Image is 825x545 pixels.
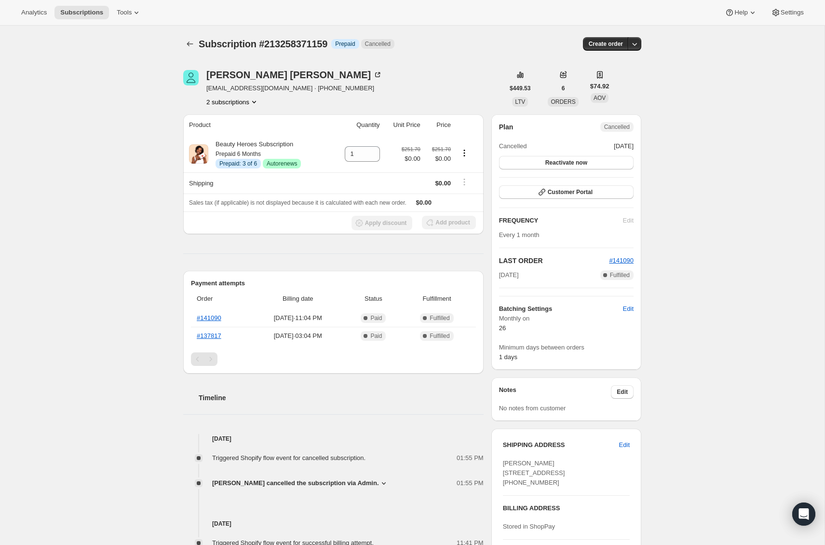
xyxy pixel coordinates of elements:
[499,122,514,132] h2: Plan
[609,256,634,266] button: #141090
[548,188,593,196] span: Customer Portal
[457,177,472,187] button: Shipping actions
[623,304,634,314] span: Edit
[191,279,476,288] h2: Payment attempts
[370,314,382,322] span: Paid
[253,294,343,304] span: Billing date
[611,385,634,399] button: Edit
[212,478,389,488] button: [PERSON_NAME] cancelled the subscription via Admin.
[21,9,47,16] span: Analytics
[183,172,332,194] th: Shipping
[503,440,619,450] h3: SHIPPING ADDRESS
[191,288,250,309] th: Order
[183,70,199,85] span: MONICA MENDOZA
[212,478,379,488] span: [PERSON_NAME] cancelled the subscription via Admin.
[183,114,332,136] th: Product
[503,503,630,513] h3: BILLING ADDRESS
[335,40,355,48] span: Prepaid
[499,405,566,412] span: No notes from customer
[183,37,197,51] button: Subscriptions
[423,114,454,136] th: Price
[499,343,634,352] span: Minimum days between orders
[219,160,257,168] span: Prepaid: 3 of 6
[792,503,815,526] div: Open Intercom Messenger
[617,301,639,317] button: Edit
[499,314,634,323] span: Monthly on
[457,478,484,488] span: 01:55 PM
[199,39,327,49] span: Subscription #213258371159
[503,523,555,530] span: Stored in ShopPay
[510,84,530,92] span: $449.53
[499,256,609,266] h2: LAST ORDER
[499,141,527,151] span: Cancelled
[183,519,484,529] h4: [DATE]
[117,9,132,16] span: Tools
[765,6,810,19] button: Settings
[457,453,484,463] span: 01:55 PM
[191,352,476,366] nav: Pagination
[551,98,575,105] span: ORDERS
[365,40,391,48] span: Cancelled
[499,270,519,280] span: [DATE]
[499,185,634,199] button: Customer Portal
[583,37,629,51] button: Create order
[212,454,365,461] span: Triggered Shopify flow event for cancelled subscription.
[781,9,804,16] span: Settings
[734,9,747,16] span: Help
[404,294,470,304] span: Fulfillment
[589,40,623,48] span: Create order
[619,440,630,450] span: Edit
[383,114,423,136] th: Unit Price
[189,144,208,164] img: product img
[216,151,261,157] small: Prepaid 6 Months
[430,332,449,340] span: Fulfilled
[614,141,634,151] span: [DATE]
[499,324,506,332] span: 26
[430,314,449,322] span: Fulfilled
[609,257,634,264] a: #141090
[545,159,587,167] span: Reactivate now
[15,6,53,19] button: Analytics
[503,460,565,486] span: [PERSON_NAME] [STREET_ADDRESS] [PHONE_NUMBER]
[610,271,630,279] span: Fulfilled
[199,393,484,403] h2: Timeline
[499,385,611,399] h3: Notes
[332,114,383,136] th: Quantity
[457,148,472,158] button: Product actions
[60,9,103,16] span: Subscriptions
[206,70,382,80] div: [PERSON_NAME] [PERSON_NAME]
[189,199,406,206] span: Sales tax (if applicable) is not displayed because it is calculated with each new order.
[402,146,420,152] small: $251.70
[416,199,432,206] span: $0.00
[499,216,623,225] h2: FREQUENCY
[206,84,382,93] span: [EMAIL_ADDRESS][DOMAIN_NAME] · [PHONE_NUMBER]
[267,160,297,168] span: Autorenews
[370,332,382,340] span: Paid
[504,82,536,95] button: $449.53
[206,97,259,107] button: Product actions
[499,353,517,361] span: 1 days
[604,123,630,131] span: Cancelled
[253,331,343,341] span: [DATE] · 03:04 PM
[426,154,451,164] span: $0.00
[499,156,634,169] button: Reactivate now
[617,388,628,396] span: Edit
[253,313,343,323] span: [DATE] · 11:04 PM
[349,294,398,304] span: Status
[402,154,420,164] span: $0.00
[435,180,451,187] span: $0.00
[556,82,571,95] button: 6
[183,434,484,444] h4: [DATE]
[54,6,109,19] button: Subscriptions
[197,314,221,321] a: #141090
[613,437,636,453] button: Edit
[197,332,221,339] a: #137817
[499,304,623,314] h6: Batching Settings
[594,95,606,101] span: AOV
[515,98,525,105] span: LTV
[562,84,565,92] span: 6
[208,140,301,168] div: Beauty Heroes Subscription
[590,82,609,91] span: $74.92
[719,6,763,19] button: Help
